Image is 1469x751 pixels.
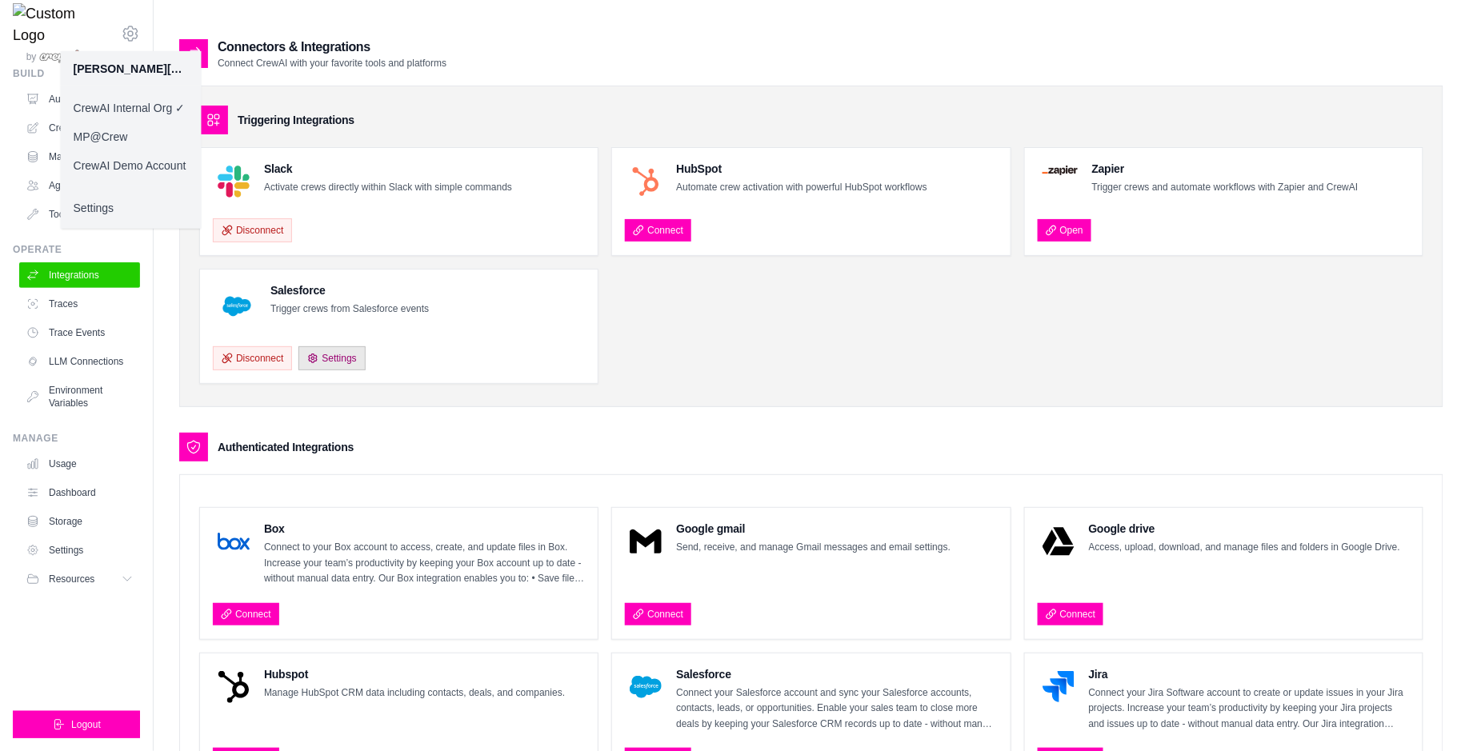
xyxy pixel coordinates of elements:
p: Access, upload, download, and manage files and folders in Google Drive. [1089,540,1401,556]
h4: Salesforce [676,666,997,682]
h4: Box [264,521,585,537]
a: Storage [19,509,140,534]
h2: Connectors & Integrations [218,38,446,57]
a: MP@Crew [61,122,202,151]
p: Connect CrewAI with your favorite tools and platforms [218,57,446,70]
img: CrewAI [39,50,79,65]
a: Connect [625,603,691,625]
h4: Hubspot [264,666,565,682]
a: Connect [625,219,691,242]
p: Activate crews directly within Slack with simple commands [264,180,512,196]
span: by [26,50,37,63]
h3: Triggering Integrations [238,112,354,128]
p: Connect your Jira Software account to create or update issues in your Jira projects. Increase you... [1089,685,1410,733]
a: CrewAI Internal Org ✓ [61,94,202,122]
a: Marketplace [19,144,140,170]
a: Integrations [19,262,140,288]
span: Logout [71,718,101,731]
img: Google gmail Logo [630,525,662,557]
img: Custom Logo [13,3,93,46]
a: Connect [213,603,279,625]
a: Agents [19,173,140,198]
div: Operate [13,243,140,256]
a: Connect [1038,603,1104,625]
span: Resources [49,573,94,585]
h4: Zapier [1092,161,1359,177]
img: Hubspot Logo [218,671,250,703]
a: Settings [298,346,365,370]
img: Zapier Logo [1043,166,1078,175]
a: Open [1038,219,1091,242]
h4: Salesforce [270,282,429,298]
button: Logout [13,711,140,738]
p: Connect to your Box account to access, create, and update files in Box. Increase your team’s prod... [264,540,585,587]
img: HubSpot Logo [630,166,662,198]
h4: Google drive [1089,521,1401,537]
h4: HubSpot [676,161,927,177]
img: Salesforce Logo [630,671,662,703]
button: Disconnect [213,346,292,370]
h4: Jira [1089,666,1410,682]
a: Dashboard [19,480,140,505]
p: Trigger crews and automate workflows with Zapier and CrewAI [1092,180,1359,196]
button: Resources [19,566,140,592]
a: Crew Studio [19,115,140,141]
a: LLM Connections [19,349,140,374]
img: Box Logo [218,525,250,557]
img: Jira Logo [1043,671,1075,703]
a: Tool Registry [19,202,140,227]
a: Environment Variables [19,377,140,416]
a: Settings [61,194,202,222]
a: Automations [19,86,140,112]
button: Disconnect [213,218,292,242]
img: Salesforce Logo [218,287,256,326]
p: Connect your Salesforce account and sync your Salesforce accounts, contacts, leads, or opportunit... [676,685,997,733]
a: Usage [19,451,140,477]
p: Send, receive, and manage Gmail messages and email settings. [676,540,951,556]
p: Automate crew activation with powerful HubSpot workflows [676,180,927,196]
div: Manage [13,432,140,445]
p: Manage HubSpot CRM data including contacts, deals, and companies. [264,685,565,701]
h4: Slack [264,161,512,177]
a: Traces [19,291,140,317]
img: Slack Logo [218,166,250,198]
h3: Authenticated Integrations [218,439,354,455]
a: CrewAI Demo Account [61,151,202,180]
p: Trigger crews from Salesforce events [270,302,429,318]
img: Google drive Logo [1043,525,1075,557]
div: [PERSON_NAME][EMAIL_ADDRESS][DOMAIN_NAME] [74,61,189,77]
a: Settings [19,537,140,563]
a: Trace Events [19,320,140,346]
h4: Google gmail [676,521,951,537]
div: Build [13,67,140,80]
